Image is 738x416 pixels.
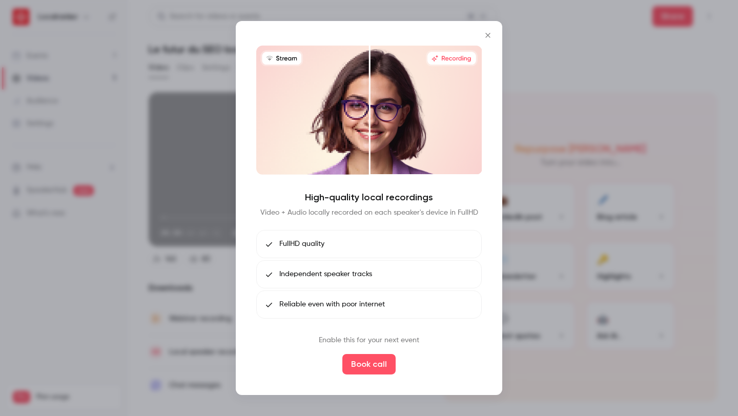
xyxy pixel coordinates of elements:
h4: High-quality local recordings [305,191,433,203]
button: Close [478,25,498,46]
p: Enable this for your next event [319,335,419,346]
span: Reliable even with poor internet [279,299,385,310]
p: Video + Audio locally recorded on each speaker's device in FullHD [260,207,478,218]
span: Independent speaker tracks [279,269,372,280]
button: Book call [342,354,396,375]
span: FullHD quality [279,239,324,249]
